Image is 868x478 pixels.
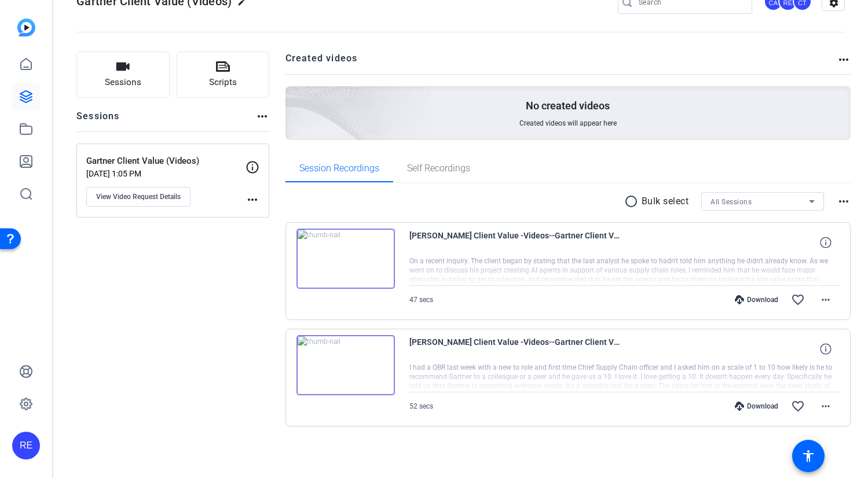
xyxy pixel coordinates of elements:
div: RE [12,432,40,459]
span: 47 secs [409,296,433,304]
span: All Sessions [710,198,752,206]
p: [DATE] 1:05 PM [86,169,246,178]
span: Session Recordings [299,164,379,173]
button: View Video Request Details [86,187,191,207]
img: thumb-nail [296,229,395,289]
span: Scripts [209,76,237,89]
p: Bulk select [642,194,689,208]
mat-icon: more_horiz [246,193,259,207]
mat-icon: favorite_border [791,399,805,413]
button: Scripts [177,52,270,98]
button: Sessions [76,52,170,98]
span: View Video Request Details [96,192,181,201]
mat-icon: radio_button_unchecked [624,194,642,208]
div: Download [729,402,784,411]
span: [PERSON_NAME] Client Value -Videos--Gartner Client Value -Videos--1756484908733-webcam [409,229,624,256]
mat-icon: more_horiz [837,194,851,208]
span: 52 secs [409,402,433,410]
span: Created videos will appear here [519,119,617,128]
mat-icon: accessibility [801,449,815,463]
p: No created videos [526,99,610,113]
div: Download [729,295,784,304]
h2: Created videos [285,52,837,74]
p: Gartner Client Value (Videos) [86,155,246,168]
span: [PERSON_NAME] Client Value -Videos--Gartner Client Value -Videos--1756406120418-webcam [409,335,624,363]
h2: Sessions [76,109,120,131]
mat-icon: favorite_border [791,293,805,307]
img: thumb-nail [296,335,395,395]
mat-icon: more_horiz [255,109,269,123]
img: blue-gradient.svg [17,19,35,36]
mat-icon: more_horiz [819,399,833,413]
mat-icon: more_horiz [837,53,851,67]
mat-icon: more_horiz [819,293,833,307]
span: Self Recordings [407,164,470,173]
span: Sessions [105,76,141,89]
